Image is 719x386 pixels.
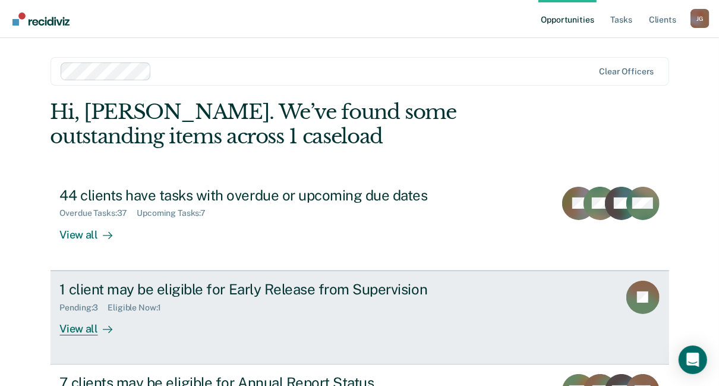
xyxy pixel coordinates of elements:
div: 44 clients have tasks with overdue or upcoming due dates [60,187,477,204]
a: 44 clients have tasks with overdue or upcoming due datesOverdue Tasks:37Upcoming Tasks:7View all [51,177,669,271]
div: Overdue Tasks : 37 [60,208,137,218]
div: Clear officers [599,67,654,77]
img: Recidiviz [12,12,70,26]
button: Profile dropdown button [690,9,709,28]
div: 1 client may be eligible for Early Release from Supervision [60,281,477,298]
div: J G [690,9,709,28]
div: View all [60,312,127,335]
div: Hi, [PERSON_NAME]. We’ve found some outstanding items across 1 caseload [51,100,545,149]
div: Eligible Now : 1 [108,303,171,313]
div: Pending : 3 [60,303,108,313]
div: Upcoming Tasks : 7 [137,208,215,218]
a: 1 client may be eligible for Early Release from SupervisionPending:3Eligible Now:1View all [51,271,669,365]
div: View all [60,218,127,241]
div: Open Intercom Messenger [679,346,707,374]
